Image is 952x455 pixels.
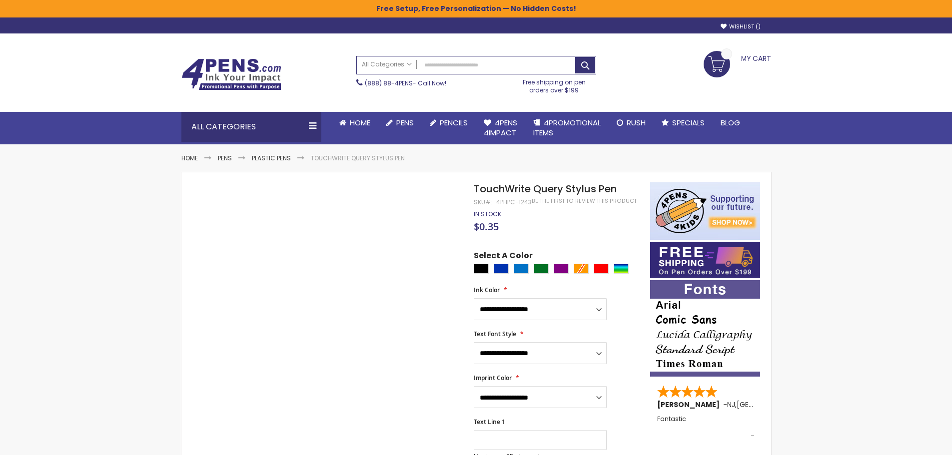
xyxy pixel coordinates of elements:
[474,198,492,206] strong: SKU
[496,198,532,206] div: 4PHPC-1243
[357,56,417,73] a: All Categories
[422,112,476,134] a: Pencils
[476,112,525,144] a: 4Pens4impact
[181,58,281,90] img: 4Pens Custom Pens and Promotional Products
[721,117,740,128] span: Blog
[474,374,512,382] span: Imprint Color
[378,112,422,134] a: Pens
[737,400,810,410] span: [GEOGRAPHIC_DATA]
[534,264,549,274] div: Green
[627,117,646,128] span: Rush
[181,112,321,142] div: All Categories
[474,286,500,294] span: Ink Color
[657,416,754,437] div: Fantastic
[362,60,412,68] span: All Categories
[594,264,609,274] div: Red
[614,264,629,274] div: Assorted
[514,264,529,274] div: Blue Light
[721,23,761,30] a: Wishlist
[331,112,378,134] a: Home
[494,264,509,274] div: Blue
[474,210,501,218] div: Availability
[474,250,533,264] span: Select A Color
[512,74,596,94] div: Free shipping on pen orders over $199
[654,112,713,134] a: Specials
[672,117,705,128] span: Specials
[484,117,517,138] span: 4Pens 4impact
[657,400,723,410] span: [PERSON_NAME]
[525,112,609,144] a: 4PROMOTIONALITEMS
[218,154,232,162] a: Pens
[474,330,516,338] span: Text Font Style
[650,280,760,377] img: font-personalization-examples
[440,117,468,128] span: Pencils
[532,197,637,205] a: Be the first to review this product
[396,117,414,128] span: Pens
[474,220,499,233] span: $0.35
[727,400,735,410] span: NJ
[365,79,446,87] span: - Call Now!
[474,418,505,426] span: Text Line 1
[650,182,760,240] img: 4pens 4 kids
[650,242,760,278] img: Free shipping on orders over $199
[350,117,370,128] span: Home
[533,117,601,138] span: 4PROMOTIONAL ITEMS
[723,400,810,410] span: - ,
[252,154,291,162] a: Plastic Pens
[311,154,405,162] li: TouchWrite Query Stylus Pen
[609,112,654,134] a: Rush
[713,112,748,134] a: Blog
[474,210,501,218] span: In stock
[554,264,569,274] div: Purple
[181,154,198,162] a: Home
[474,264,489,274] div: Black
[365,79,413,87] a: (888) 88-4PENS
[474,182,617,196] span: TouchWrite Query Stylus Pen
